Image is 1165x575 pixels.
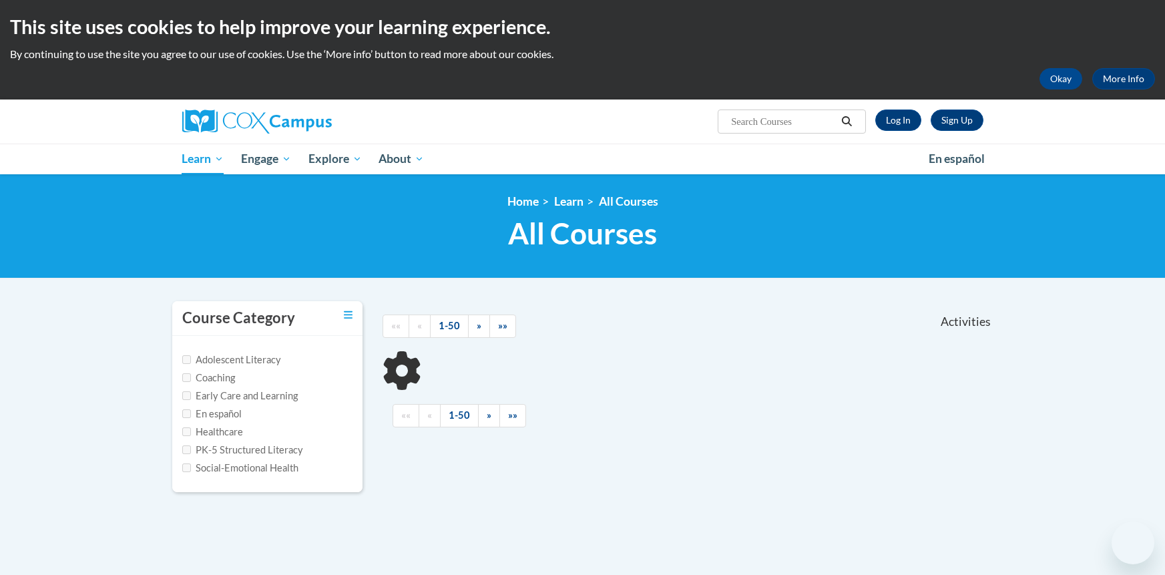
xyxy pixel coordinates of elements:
[599,194,658,208] a: All Courses
[1039,68,1082,89] button: Okay
[10,13,1155,40] h2: This site uses cookies to help improve your learning experience.
[300,144,371,174] a: Explore
[730,114,837,130] input: Search Courses
[929,152,985,166] span: En español
[419,404,441,427] a: Previous
[162,144,1003,174] div: Main menu
[379,151,424,167] span: About
[931,110,983,131] a: Register
[478,404,500,427] a: Next
[499,404,526,427] a: End
[1112,522,1154,564] iframe: Button to launch messaging window
[427,409,432,421] span: «
[417,320,422,331] span: «
[241,151,291,167] span: Engage
[182,427,191,436] input: Checkbox for Options
[391,320,401,331] span: ««
[440,404,479,427] a: 1-50
[232,144,300,174] a: Engage
[477,320,481,331] span: »
[174,144,233,174] a: Learn
[409,315,431,338] a: Previous
[383,315,409,338] a: Begining
[182,353,281,367] label: Adolescent Literacy
[508,216,657,251] span: All Courses
[401,409,411,421] span: ««
[182,371,235,385] label: Coaching
[182,425,243,439] label: Healthcare
[182,445,191,454] input: Checkbox for Options
[182,461,298,475] label: Social-Emotional Health
[182,407,242,421] label: En español
[508,409,517,421] span: »»
[182,151,224,167] span: Learn
[1092,68,1155,89] a: More Info
[182,373,191,382] input: Checkbox for Options
[393,404,419,427] a: Begining
[507,194,539,208] a: Home
[554,194,584,208] a: Learn
[182,389,298,403] label: Early Care and Learning
[182,110,332,134] img: Cox Campus
[182,391,191,400] input: Checkbox for Options
[837,114,857,130] button: Search
[182,409,191,418] input: Checkbox for Options
[182,355,191,364] input: Checkbox for Options
[370,144,433,174] a: About
[498,320,507,331] span: »»
[10,47,1155,61] p: By continuing to use the site you agree to our use of cookies. Use the ‘More info’ button to read...
[182,110,436,134] a: Cox Campus
[487,409,491,421] span: »
[308,151,362,167] span: Explore
[182,308,295,329] h3: Course Category
[875,110,921,131] a: Log In
[182,463,191,472] input: Checkbox for Options
[941,315,991,329] span: Activities
[489,315,516,338] a: End
[344,308,353,323] a: Toggle collapse
[182,443,303,457] label: PK-5 Structured Literacy
[468,315,490,338] a: Next
[430,315,469,338] a: 1-50
[920,145,993,173] a: En español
